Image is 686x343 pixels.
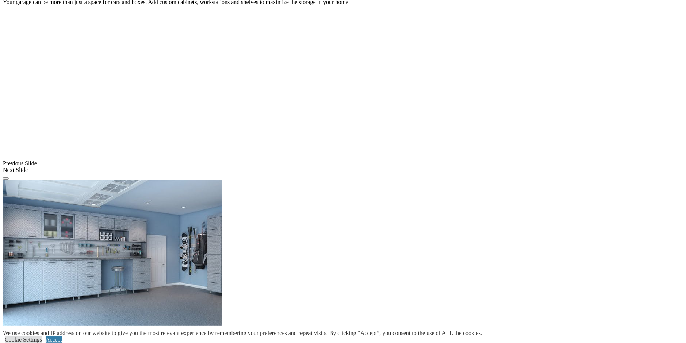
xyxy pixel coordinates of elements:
[46,336,62,343] a: Accept
[3,330,482,336] div: We use cookies and IP address on our website to give you the most relevant experience by remember...
[3,167,683,173] div: Next Slide
[3,177,9,180] button: Click here to pause slide show
[3,160,683,167] div: Previous Slide
[5,336,42,343] a: Cookie Settings
[3,180,222,326] img: Banner for mobile view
